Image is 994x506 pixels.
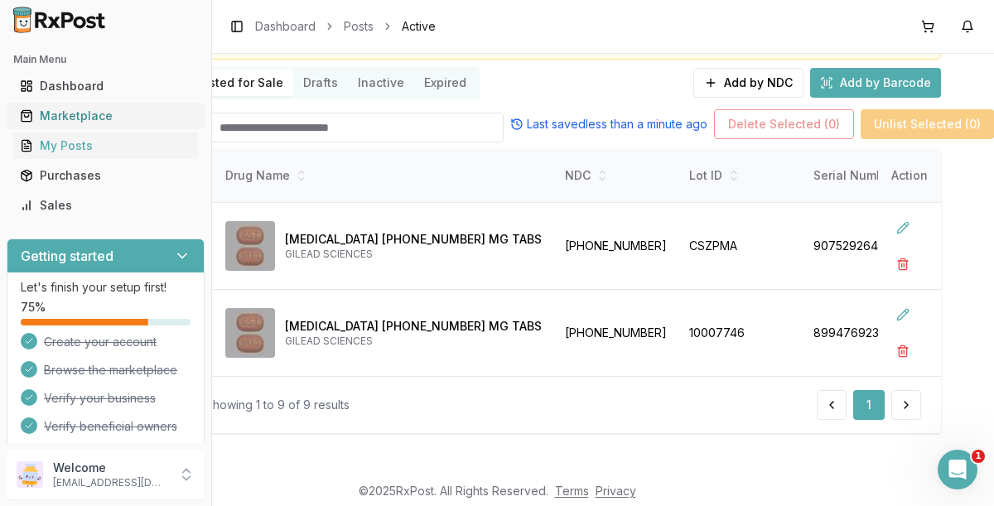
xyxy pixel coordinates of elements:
a: Terms [555,484,589,498]
span: Browse the marketplace [44,362,177,378]
button: Sales [7,192,205,219]
p: [EMAIL_ADDRESS][DOMAIN_NAME] [53,476,168,489]
img: RxPost Logo [7,7,113,33]
div: Showing 1 to 9 of 9 results [205,397,350,413]
img: Biktarvy 50-200-25 MG TABS [225,308,275,358]
button: Add by NDC [693,68,803,98]
button: Listed for Sale [189,70,293,96]
span: Create your account [44,334,157,350]
div: Sales [20,197,191,214]
a: My Posts [13,131,198,161]
p: Let's finish your setup first! [21,279,191,296]
td: [PHONE_NUMBER] [555,203,679,290]
span: 1 [972,450,985,463]
div: NDC [565,167,669,184]
h2: Main Menu [13,53,198,66]
p: GILEAD SCIENCES [285,248,542,261]
th: Action [878,149,941,203]
button: Drafts [293,70,348,96]
span: Active [402,18,436,35]
button: Edit [888,213,918,243]
a: Dashboard [13,71,198,101]
button: Inactive [348,70,414,96]
div: Lot ID [689,167,794,184]
button: Dashboard [7,73,205,99]
div: Last saved less than a minute ago [510,116,707,133]
a: Privacy [596,484,636,498]
div: My Posts [20,137,191,154]
td: 899476923581 [803,290,928,377]
img: User avatar [17,461,43,488]
a: Marketplace [13,101,198,131]
button: 1 [853,390,885,420]
p: Welcome [53,460,168,476]
button: Delete [888,336,918,366]
div: Marketplace [20,108,191,124]
div: Dashboard [20,78,191,94]
p: [MEDICAL_DATA] [PHONE_NUMBER] MG TABS [285,231,542,248]
img: Biktarvy 50-200-25 MG TABS [225,221,275,271]
td: 10007746 [679,290,803,377]
button: Purchases [7,162,205,189]
a: Dashboard [255,18,316,35]
td: CSZPMA [679,203,803,290]
button: Edit [888,300,918,330]
h3: Getting started [21,246,113,266]
button: Add by Barcode [810,68,941,98]
div: Drug Name [225,167,542,184]
span: Verify your business [44,390,156,407]
td: 907529264109 [803,203,928,290]
iframe: Intercom live chat [938,450,977,489]
p: GILEAD SCIENCES [285,335,542,348]
nav: breadcrumb [255,18,436,35]
a: Sales [13,190,198,220]
span: Verify beneficial owners [44,418,177,435]
div: Purchases [20,167,191,184]
p: [MEDICAL_DATA] [PHONE_NUMBER] MG TABS [285,318,542,335]
button: Marketplace [7,103,205,129]
button: Expired [414,70,476,96]
button: Delete [888,249,918,279]
button: My Posts [7,133,205,159]
a: Purchases [13,161,198,190]
span: 75 % [21,299,46,316]
td: [PHONE_NUMBER] [555,290,679,377]
div: Serial Number [813,167,918,184]
a: Posts [344,18,374,35]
